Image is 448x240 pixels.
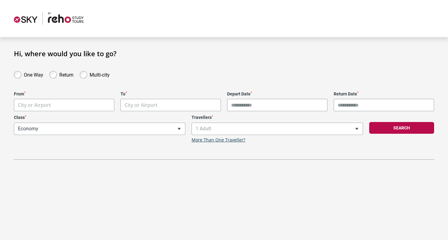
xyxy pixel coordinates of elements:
[192,123,363,135] span: 1 Adult
[120,99,221,111] span: City or Airport
[192,115,363,120] label: Travellers
[125,102,158,108] span: City or Airport
[14,91,114,97] label: From
[192,123,363,135] span: 1 Adult
[369,122,434,134] button: Search
[334,91,434,97] label: Return Date
[18,102,51,108] span: City or Airport
[14,115,185,120] label: Class
[121,99,221,111] span: City or Airport
[24,70,43,78] label: One Way
[14,99,114,111] span: City or Airport
[227,91,328,97] label: Depart Date
[192,137,245,143] a: More Than One Traveller?
[90,70,110,78] label: Multi-city
[59,70,74,78] label: Return
[120,91,221,97] label: To
[14,49,434,57] h1: Hi, where would you like to go?
[14,123,185,135] span: Economy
